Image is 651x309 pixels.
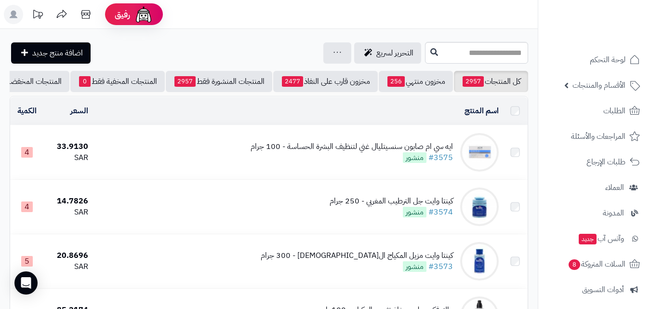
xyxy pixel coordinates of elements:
[544,48,645,71] a: لوحة التحكم
[544,202,645,225] a: المدونة
[17,105,37,117] a: الكمية
[403,152,426,163] span: منشور
[79,76,91,87] span: 0
[582,283,624,296] span: أدوات التسويق
[460,133,499,172] img: ايه سي ام صابون سنسيتليال غني لتنظيف البشرة الحساسة - 100 جرام
[174,76,196,87] span: 2957
[590,53,625,67] span: لوحة التحكم
[70,105,88,117] a: السعر
[47,196,88,207] div: 14.7826
[47,152,88,163] div: SAR
[428,261,453,272] a: #3573
[571,130,625,143] span: المراجعات والأسئلة
[11,42,91,64] a: اضافة منتج جديد
[544,125,645,148] a: المراجعات والأسئلة
[47,261,88,272] div: SAR
[21,256,33,267] span: 5
[544,99,645,122] a: الطلبات
[544,278,645,301] a: أدوات التسويق
[115,9,130,20] span: رفيق
[572,79,625,92] span: الأقسام والمنتجات
[282,76,303,87] span: 2477
[454,71,528,92] a: كل المنتجات2957
[605,181,624,194] span: العملاء
[47,207,88,218] div: SAR
[26,5,50,27] a: تحديثات المنصة
[273,71,378,92] a: مخزون قارب على النفاذ2477
[585,26,642,46] img: logo-2.png
[32,47,83,59] span: اضافة منتج جديد
[544,253,645,276] a: السلات المتروكة8
[579,234,597,244] span: جديد
[47,250,88,261] div: 20.8696
[261,250,453,261] div: كينتا وايت مزيل المكياج ال[DEMOGRAPHIC_DATA] - 300 جرام
[330,196,453,207] div: كينتا وايت جل الترطيب المغربي - 250 جرام
[403,207,426,217] span: منشور
[166,71,272,92] a: المنتجات المنشورة فقط2957
[568,257,625,271] span: السلات المتروكة
[544,150,645,174] a: طلبات الإرجاع
[603,206,624,220] span: المدونة
[460,188,499,226] img: كينتا وايت جل الترطيب المغربي - 250 جرام
[379,71,453,92] a: مخزون منتهي256
[21,147,33,158] span: 4
[569,259,580,270] span: 8
[544,176,645,199] a: العملاء
[134,5,153,24] img: ai-face.png
[428,206,453,218] a: #3574
[428,152,453,163] a: #3575
[70,71,165,92] a: المنتجات المخفية فقط0
[544,227,645,250] a: وآتس آبجديد
[586,155,625,169] span: طلبات الإرجاع
[387,76,405,87] span: 256
[376,47,413,59] span: التحرير لسريع
[47,141,88,152] div: 33.9130
[463,76,484,87] span: 2957
[14,271,38,295] div: Open Intercom Messenger
[460,242,499,281] img: كينتا وايت مزيل المكياج المغربي - 300 جرام
[21,202,33,212] span: 4
[403,261,426,272] span: منشور
[251,141,453,152] div: ايه سي ام صابون سنسيتليال غني لتنظيف البشرة الحساسة - 100 جرام
[354,42,421,64] a: التحرير لسريع
[465,105,499,117] a: اسم المنتج
[603,104,625,118] span: الطلبات
[578,232,624,245] span: وآتس آب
